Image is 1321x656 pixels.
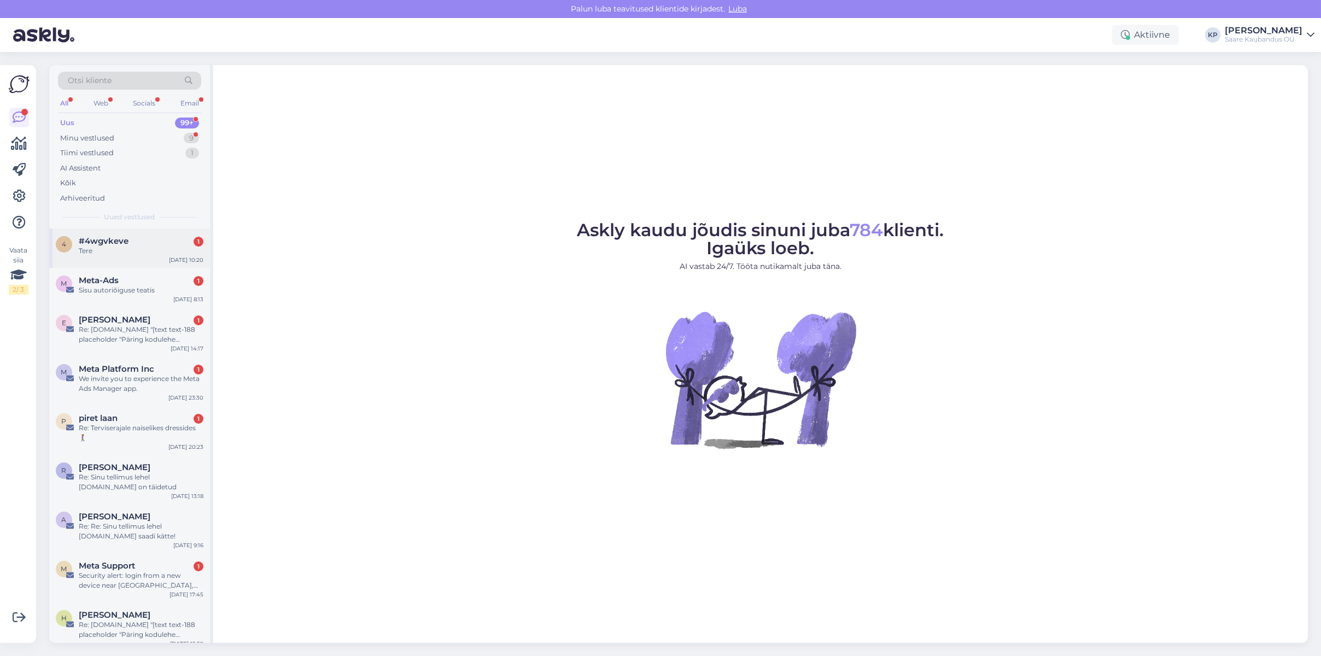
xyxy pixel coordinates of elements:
div: [DATE] 9:16 [173,541,203,549]
div: 99+ [175,118,199,128]
div: 1 [194,276,203,286]
div: [DATE] 17:45 [169,590,203,599]
div: 1 [194,365,203,374]
div: Vaata siia [9,245,28,295]
div: 1 [194,237,203,247]
p: AI vastab 24/7. Tööta nutikamalt juba täna. [577,261,944,272]
span: 784 [850,219,884,241]
div: All [58,96,71,110]
span: Otsi kliente [68,75,112,86]
div: 2 / 3 [9,285,28,295]
div: Arhiveeritud [60,193,105,204]
div: 1 [185,148,199,159]
div: Tere [79,246,203,256]
img: No Chat active [662,281,859,478]
div: Kõik [60,178,76,189]
span: p [62,417,67,425]
div: [DATE] 15:59 [170,640,203,648]
div: Security alert: login from a new device near [GEOGRAPHIC_DATA], [GEOGRAPHIC_DATA] [79,571,203,590]
img: Askly Logo [9,74,30,95]
span: Meta Platform Inc [79,364,154,374]
span: M [61,368,67,376]
div: [DATE] 20:23 [168,443,203,451]
span: Luba [725,4,750,14]
div: We invite you to experience the Meta Ads Manager app. [79,374,203,394]
span: #4wgvkeve [79,236,128,246]
span: a [62,516,67,524]
span: R [62,466,67,475]
span: Meta-Ads [79,276,119,285]
div: AI Assistent [60,163,101,174]
div: Minu vestlused [60,133,114,144]
div: 9 [184,133,199,144]
div: Saare Kaubandus OÜ [1225,35,1302,44]
div: [DATE] 13:18 [171,492,203,500]
div: Tiimi vestlused [60,148,114,159]
span: H [61,614,67,622]
span: M [61,279,67,288]
span: 4 [62,240,66,248]
span: Askly kaudu jõudis sinuni juba klienti. Igaüks loeb. [577,219,944,259]
span: Meta Support [79,561,135,571]
a: [PERSON_NAME]Saare Kaubandus OÜ [1225,26,1314,44]
span: aino ollerma [79,512,150,522]
div: Aktiivne [1112,25,1179,45]
span: M [61,565,67,573]
div: Re: [DOMAIN_NAME] "[text text-188 placeholder "Päring kodulehe kaudu"]" [79,325,203,344]
div: Socials [131,96,157,110]
div: [PERSON_NAME] [1225,26,1302,35]
div: Re: Terviserajale naiselikes dressides🚶‍♀️ [79,423,203,443]
span: Heidi Assor [79,610,150,620]
div: Re: [DOMAIN_NAME] "[text text-188 placeholder "Päring kodulehe kaudu"]" [79,620,203,640]
div: KP [1205,27,1220,43]
div: [DATE] 10:20 [169,256,203,264]
div: Web [91,96,110,110]
span: E [62,319,66,327]
div: Re: Re: Sinu tellimus lehel [DOMAIN_NAME] saadi kätte! [79,522,203,541]
div: [DATE] 23:30 [168,394,203,402]
div: [DATE] 14:17 [171,344,203,353]
div: 1 [194,561,203,571]
div: Uus [60,118,74,128]
span: Uued vestlused [104,212,155,222]
span: Ruth Annert [79,462,150,472]
div: Re: Sinu tellimus lehel [DOMAIN_NAME] on täidetud [79,472,203,492]
div: Sisu autoriõiguse teatis [79,285,203,295]
div: 1 [194,315,203,325]
div: 1 [194,414,203,424]
span: piret laan [79,413,118,423]
div: [DATE] 8:13 [173,295,203,303]
div: Email [178,96,201,110]
span: Eda Õunpuu [79,315,150,325]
